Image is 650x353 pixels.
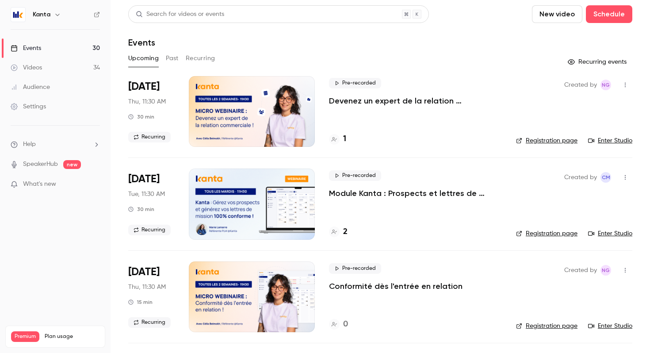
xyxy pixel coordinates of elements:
div: 30 min [128,113,154,120]
div: Search for videos or events [136,10,224,19]
a: Module Kanta : Prospects et lettres de mission [329,188,502,199]
span: [DATE] [128,172,160,186]
a: Registration page [516,136,577,145]
button: Recurring [186,51,215,65]
a: Conformité dès l'entrée en relation [329,281,463,292]
div: Sep 30 Tue, 11:30 AM (Europe/Paris) [128,169,175,239]
span: NG [602,265,610,276]
span: Created by [564,265,597,276]
button: Recurring events [564,55,632,69]
a: 0 [329,318,348,330]
span: Thu, 11:30 AM [128,283,166,292]
span: Charlotte MARTEL [600,172,611,183]
div: Oct 2 Thu, 11:30 AM (Europe/Paris) [128,261,175,332]
span: Plan usage [45,333,99,340]
button: Upcoming [128,51,159,65]
div: 30 min [128,206,154,213]
span: CM [602,172,610,183]
span: Created by [564,80,597,90]
span: [DATE] [128,80,160,94]
a: Registration page [516,322,577,330]
span: [DATE] [128,265,160,279]
a: Enter Studio [588,229,632,238]
img: Kanta [11,8,25,22]
a: SpeakerHub [23,160,58,169]
h4: 2 [343,226,348,238]
a: 2 [329,226,348,238]
span: Thu, 11:30 AM [128,97,166,106]
span: What's new [23,180,56,189]
span: NG [602,80,610,90]
span: Help [23,140,36,149]
span: Pre-recorded [329,78,381,88]
h4: 1 [343,133,346,145]
span: Tue, 11:30 AM [128,190,165,199]
a: Registration page [516,229,577,238]
span: Nicolas Guitard [600,265,611,276]
div: Audience [11,83,50,92]
span: Premium [11,331,39,342]
button: Past [166,51,179,65]
a: Enter Studio [588,136,632,145]
div: Settings [11,102,46,111]
h4: 0 [343,318,348,330]
span: Created by [564,172,597,183]
span: Recurring [128,317,171,328]
span: Pre-recorded [329,170,381,181]
a: Enter Studio [588,322,632,330]
h1: Events [128,37,155,48]
span: Recurring [128,225,171,235]
span: new [63,160,81,169]
div: Sep 25 Thu, 11:30 AM (Europe/Paris) [128,76,175,147]
div: Videos [11,63,42,72]
div: 15 min [128,299,153,306]
li: help-dropdown-opener [11,140,100,149]
span: Nicolas Guitard [600,80,611,90]
span: Pre-recorded [329,263,381,274]
a: 1 [329,133,346,145]
button: Schedule [586,5,632,23]
div: Events [11,44,41,53]
iframe: Noticeable Trigger [89,180,100,188]
button: New video [532,5,582,23]
h6: Kanta [33,10,50,19]
a: Devenez un expert de la relation commerciale ! [329,96,502,106]
span: Recurring [128,132,171,142]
